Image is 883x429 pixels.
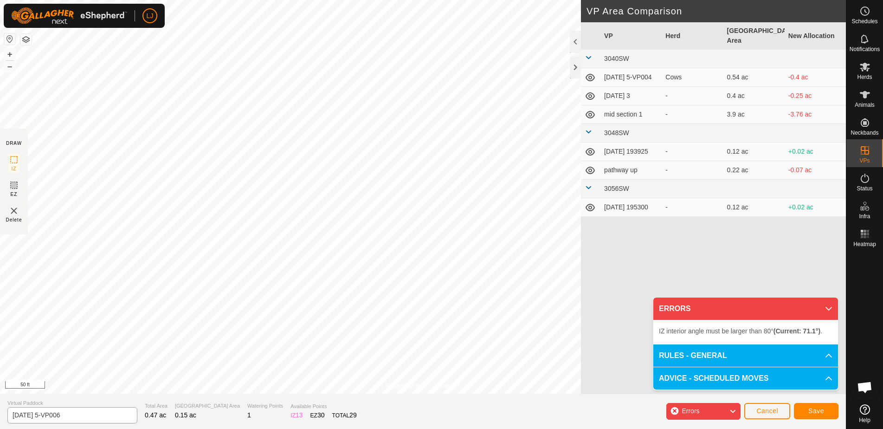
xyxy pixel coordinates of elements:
[147,11,154,21] span: LJ
[785,161,846,180] td: -0.07 ac
[851,373,879,401] div: Open chat
[4,33,15,45] button: Reset Map
[665,147,719,156] div: -
[744,403,790,419] button: Cancel
[653,320,838,344] p-accordion-content: ERRORS
[723,22,785,50] th: [GEOGRAPHIC_DATA] Area
[723,68,785,87] td: 0.54 ac
[859,417,870,423] span: Help
[785,87,846,105] td: -0.25 ac
[349,411,357,419] span: 29
[794,403,838,419] button: Save
[4,61,15,72] button: –
[8,205,19,216] img: VP
[723,87,785,105] td: 0.4 ac
[659,303,690,314] span: ERRORS
[290,410,303,420] div: IZ
[665,110,719,119] div: -
[600,105,662,124] td: mid section 1
[723,198,785,217] td: 0.12 ac
[332,410,357,420] div: TOTAL
[808,407,824,415] span: Save
[175,402,240,410] span: [GEOGRAPHIC_DATA] Area
[600,22,662,50] th: VP
[600,198,662,217] td: [DATE] 195300
[665,202,719,212] div: -
[11,7,127,24] img: Gallagher Logo
[785,143,846,161] td: +0.02 ac
[851,130,878,136] span: Neckbands
[604,185,629,192] span: 3056SW
[857,186,872,191] span: Status
[756,407,778,415] span: Cancel
[145,402,168,410] span: Total Area
[600,143,662,161] td: [DATE] 193925
[6,140,22,147] div: DRAW
[785,68,846,87] td: -0.4 ac
[665,91,719,101] div: -
[853,241,876,247] span: Heatmap
[600,87,662,105] td: [DATE] 3
[7,399,137,407] span: Virtual Paddock
[310,410,325,420] div: EZ
[600,161,662,180] td: pathway up
[175,411,196,419] span: 0.15 ac
[785,22,846,50] th: New Allocation
[859,158,870,163] span: VPs
[653,344,838,367] p-accordion-header: RULES - GENERAL
[600,68,662,87] td: [DATE] 5-VP004
[723,105,785,124] td: 3.9 ac
[587,6,846,17] h2: VP Area Comparison
[659,373,768,384] span: ADVICE - SCHEDULED MOVES
[296,411,303,419] span: 13
[846,401,883,427] a: Help
[12,165,17,172] span: IZ
[432,382,459,390] a: Contact Us
[653,367,838,390] p-accordion-header: ADVICE - SCHEDULED MOVES
[773,327,820,335] b: (Current: 71.1°)
[682,407,699,415] span: Errors
[145,411,166,419] span: 0.47 ac
[723,161,785,180] td: 0.22 ac
[604,55,629,62] span: 3040SW
[855,102,875,108] span: Animals
[4,49,15,60] button: +
[785,105,846,124] td: -3.76 ac
[604,129,629,136] span: 3048SW
[785,198,846,217] td: +0.02 ac
[662,22,723,50] th: Herd
[859,214,870,219] span: Infra
[659,327,822,335] span: IZ interior angle must be larger than 80° .
[850,46,880,52] span: Notifications
[723,143,785,161] td: 0.12 ac
[6,216,22,223] span: Delete
[665,72,719,82] div: Cows
[659,350,727,361] span: RULES - GENERAL
[653,298,838,320] p-accordion-header: ERRORS
[290,403,356,410] span: Available Points
[665,165,719,175] div: -
[857,74,872,80] span: Herds
[317,411,325,419] span: 30
[20,34,32,45] button: Map Layers
[247,402,283,410] span: Watering Points
[851,19,877,24] span: Schedules
[11,191,18,198] span: EZ
[386,382,421,390] a: Privacy Policy
[247,411,251,419] span: 1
